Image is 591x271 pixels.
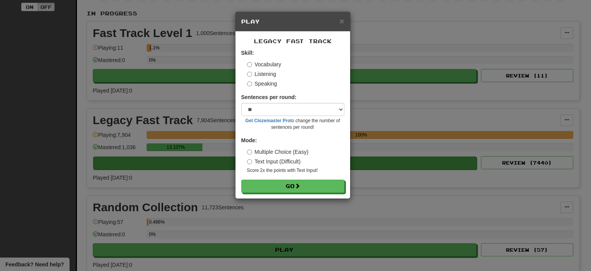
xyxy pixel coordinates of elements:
input: Listening [247,72,252,77]
small: to change the number of sentences per round! [241,118,344,131]
strong: Mode: [241,137,257,143]
h5: Play [241,18,344,25]
label: Vocabulary [247,61,281,68]
label: Multiple Choice (Easy) [247,148,309,156]
input: Speaking [247,81,252,86]
a: Get Clozemaster Pro [245,118,290,123]
input: Multiple Choice (Easy) [247,150,252,155]
label: Listening [247,70,276,78]
button: Go [241,180,344,193]
label: Text Input (Difficult) [247,158,301,165]
span: Legacy Fast Track [254,38,332,44]
strong: Skill: [241,50,254,56]
input: Text Input (Difficult) [247,159,252,164]
span: × [339,17,344,25]
input: Vocabulary [247,62,252,67]
button: Close [339,17,344,25]
label: Speaking [247,80,277,88]
label: Sentences per round: [241,93,297,101]
small: Score 2x the points with Text Input ! [247,167,344,174]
